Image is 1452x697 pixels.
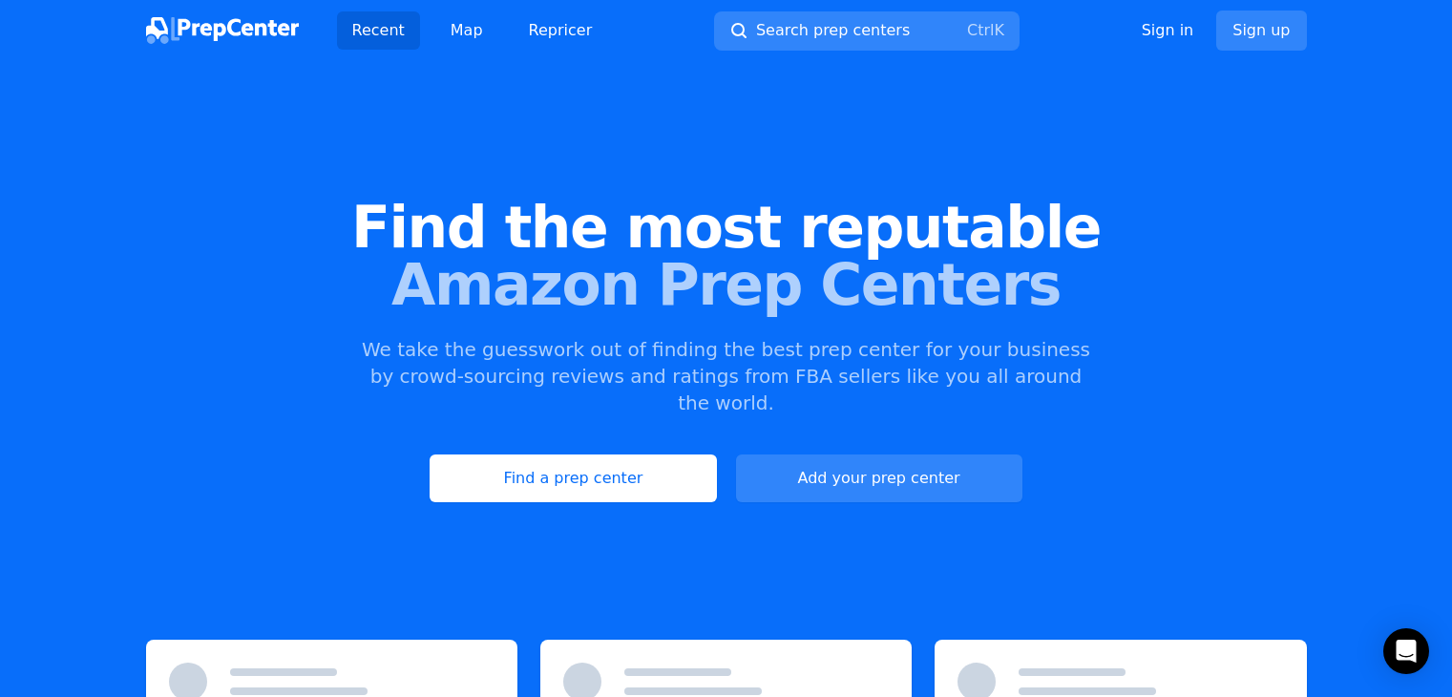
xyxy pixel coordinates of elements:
[1142,19,1194,42] a: Sign in
[31,199,1421,256] span: Find the most reputable
[714,11,1020,51] button: Search prep centersCtrlK
[756,19,910,42] span: Search prep centers
[994,21,1004,39] kbd: K
[736,454,1022,502] button: Add your prep center
[31,256,1421,313] span: Amazon Prep Centers
[1383,628,1429,674] div: Open Intercom Messenger
[1216,11,1306,51] a: Sign up
[967,21,994,39] kbd: Ctrl
[430,454,716,502] a: Find a prep center
[146,17,299,44] img: PrepCenter
[337,11,420,50] a: Recent
[435,11,498,50] a: Map
[514,11,608,50] a: Repricer
[360,336,1093,416] p: We take the guesswork out of finding the best prep center for your business by crowd-sourcing rev...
